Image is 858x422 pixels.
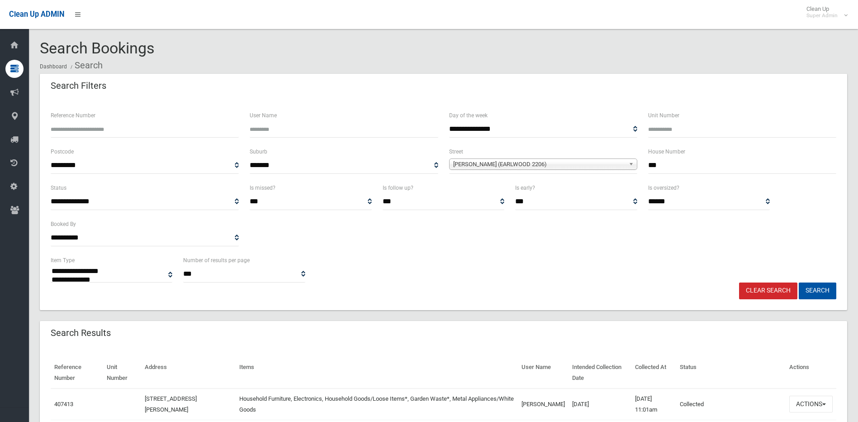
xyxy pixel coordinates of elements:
[103,357,141,388] th: Unit Number
[799,283,836,299] button: Search
[569,388,631,420] td: [DATE]
[51,357,103,388] th: Reference Number
[51,183,66,193] label: Status
[250,147,267,157] label: Suburb
[9,10,64,19] span: Clean Up ADMIN
[383,183,413,193] label: Is follow up?
[51,147,74,157] label: Postcode
[786,357,836,388] th: Actions
[250,183,275,193] label: Is missed?
[51,255,75,265] label: Item Type
[449,147,463,157] label: Street
[40,77,117,95] header: Search Filters
[631,388,676,420] td: [DATE] 11:01am
[449,110,488,120] label: Day of the week
[40,63,67,70] a: Dashboard
[51,110,95,120] label: Reference Number
[676,357,786,388] th: Status
[739,283,797,299] a: Clear Search
[40,39,155,57] span: Search Bookings
[648,183,679,193] label: Is oversized?
[515,183,535,193] label: Is early?
[145,395,197,413] a: [STREET_ADDRESS][PERSON_NAME]
[518,388,569,420] td: [PERSON_NAME]
[789,396,833,412] button: Actions
[40,324,122,342] header: Search Results
[676,388,786,420] td: Collected
[453,159,625,170] span: [PERSON_NAME] (EARLWOOD 2206)
[250,110,277,120] label: User Name
[183,255,250,265] label: Number of results per page
[51,219,76,229] label: Booked By
[141,357,236,388] th: Address
[802,5,847,19] span: Clean Up
[54,401,73,408] a: 407413
[68,57,103,74] li: Search
[806,12,838,19] small: Super Admin
[236,388,517,420] td: Household Furniture, Electronics, Household Goods/Loose Items*, Garden Waste*, Metal Appliances/W...
[236,357,517,388] th: Items
[631,357,676,388] th: Collected At
[648,110,679,120] label: Unit Number
[648,147,685,157] label: House Number
[518,357,569,388] th: User Name
[569,357,631,388] th: Intended Collection Date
